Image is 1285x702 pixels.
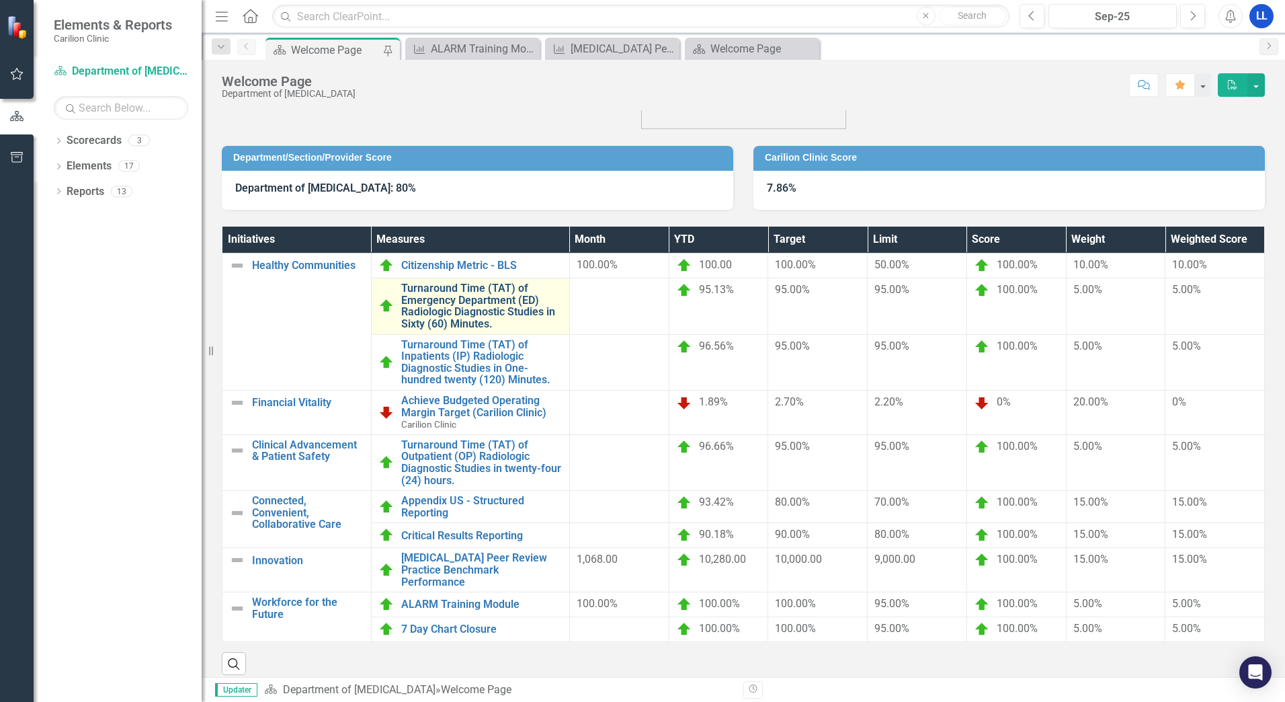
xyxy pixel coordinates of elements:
[283,683,436,696] a: Department of [MEDICAL_DATA]
[1172,597,1201,610] span: 5.00%
[775,553,822,565] span: 10,000.00
[1172,440,1201,453] span: 5.00%
[272,5,1009,28] input: Search ClearPoint...
[229,258,245,274] img: Not Defined
[974,527,990,543] img: On Target
[676,339,692,355] img: On Target
[1172,283,1201,296] span: 5.00%
[874,622,909,635] span: 95.00%
[997,496,1038,508] span: 100.00%
[371,434,569,490] td: Double-Click to Edit Right Click for Context Menu
[775,622,816,635] span: 100.00%
[215,683,257,697] span: Updater
[874,496,909,508] span: 70.00%
[229,442,245,459] img: Not Defined
[222,89,356,99] div: Department of [MEDICAL_DATA]
[874,597,909,610] span: 95.00%
[371,278,569,334] td: Double-Click to Edit Right Click for Context Menu
[1048,4,1177,28] button: Sep-25
[431,40,536,57] div: ALARM Training Module
[378,499,395,515] img: On Target
[699,553,746,566] span: 10,280.00
[67,159,112,174] a: Elements
[676,258,692,274] img: On Target
[974,596,990,613] img: On Target
[874,258,909,271] span: 50.00%
[252,439,364,463] a: Clinical Advancement & Patient Safety
[1073,283,1102,296] span: 5.00%
[775,395,804,408] span: 2.70%
[409,40,536,57] a: ALARM Training Module
[235,182,416,194] strong: Department of [MEDICAL_DATA]: 80%
[775,440,810,453] span: 95.00%
[997,553,1038,566] span: 100.00%
[699,597,740,610] span: 100.00%
[1172,395,1186,408] span: 0%
[67,133,122,149] a: Scorecards
[676,495,692,511] img: On Target
[1073,597,1102,610] span: 5.00%
[699,283,734,296] span: 95.13%
[401,552,563,588] a: [MEDICAL_DATA] Peer Review Practice Benchmark Performance
[874,340,909,352] span: 95.00%
[401,623,563,635] a: 7 Day Chart Closure
[222,390,372,434] td: Double-Click to Edit Right Click for Context Menu
[958,10,987,21] span: Search
[378,455,395,471] img: On Target
[997,395,1011,408] span: 0%
[401,260,563,272] a: Citizenship Metric - BLS
[571,40,676,57] div: [MEDICAL_DATA] Peer Review Practice Benchmark Performance
[765,153,1258,163] h3: Carilion Clinic Score
[229,395,245,411] img: Not Defined
[1073,553,1108,565] span: 15.00%
[775,528,810,541] span: 90.00%
[371,491,569,523] td: Double-Click to Edit Right Click for Context Menu
[775,496,810,508] span: 80.00%
[222,74,356,89] div: Welcome Page
[6,15,30,39] img: ClearPoint Strategy
[401,339,563,386] a: Turnaround Time (TAT) of Inpatients (IP) Radiologic Diagnostic Studies in One-hundred twenty (120...
[775,597,816,610] span: 100.00%
[291,42,380,58] div: Welcome Page
[54,33,172,44] small: Carilion Clinic
[676,527,692,543] img: On Target
[371,334,569,390] td: Double-Click to Edit Right Click for Context Menu
[222,548,372,592] td: Double-Click to Edit Right Click for Context Menu
[1172,496,1207,508] span: 15.00%
[229,600,245,617] img: Not Defined
[1073,440,1102,453] span: 5.00%
[699,622,740,635] span: 100.00%
[222,592,372,642] td: Double-Click to Edit Right Click for Context Menu
[974,552,990,568] img: On Target
[775,258,816,271] span: 100.00%
[974,282,990,299] img: On Target
[229,552,245,568] img: Not Defined
[252,555,364,567] a: Innovation
[699,340,734,352] span: 96.56%
[997,258,1038,271] span: 100.00%
[1053,9,1172,25] div: Sep-25
[54,96,188,120] input: Search Below...
[1249,4,1274,28] button: LL
[118,161,140,172] div: 17
[974,395,990,411] img: Below Plan
[378,258,395,274] img: On Target
[1073,528,1108,541] span: 15.00%
[997,340,1038,352] span: 100.00%
[371,592,569,617] td: Double-Click to Edit Right Click for Context Menu
[699,258,732,271] span: 100.00
[1073,258,1108,271] span: 10.00%
[1172,528,1207,541] span: 15.00%
[67,184,104,200] a: Reports
[676,395,692,411] img: Below Plan
[378,562,395,578] img: On Target
[378,354,395,370] img: On Target
[371,253,569,278] td: Double-Click to Edit Right Click for Context Menu
[974,495,990,511] img: On Target
[401,395,563,418] a: Achieve Budgeted Operating Margin Target (Carilion Clinic)
[676,552,692,568] img: On Target
[577,597,618,610] span: 100.00%
[1073,340,1102,352] span: 5.00%
[371,548,569,592] td: Double-Click to Edit Right Click for Context Menu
